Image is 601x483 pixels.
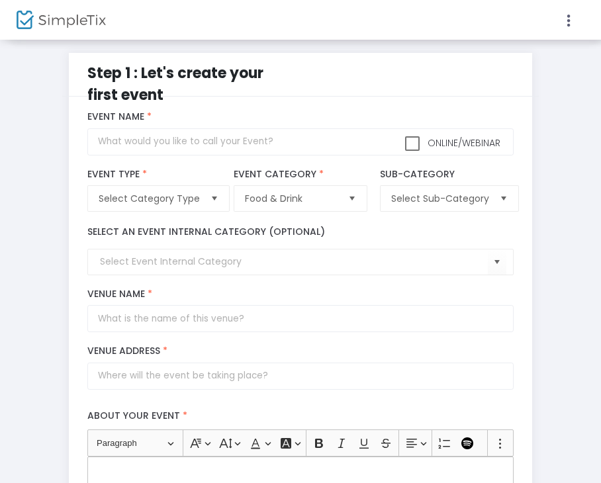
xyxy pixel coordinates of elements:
label: About your event [81,403,520,430]
div: Editor toolbar [87,429,513,456]
input: Where will the event be taking place? [87,363,513,390]
label: Sub-Category [380,169,519,181]
label: Select an event internal category (optional) [87,225,325,239]
button: Select [494,186,513,211]
span: Step 1 : Let's create your first event [87,63,263,105]
label: Event Name [87,111,513,123]
span: Paragraph [97,435,165,451]
label: Venue Name [87,288,513,300]
label: Event Type [87,169,230,181]
input: What would you like to call your Event? [87,128,513,155]
input: What is the name of this venue? [87,305,513,332]
input: Select Event Internal Category [100,255,487,269]
button: Select [205,186,224,211]
button: Paragraph [91,433,180,453]
span: Select Sub-Category [391,192,489,205]
button: Select [343,186,361,211]
label: Venue Address [87,345,513,357]
span: Select Category Type [99,192,200,205]
label: Event Category [234,169,367,181]
span: Online/Webinar [425,136,500,150]
button: Select [488,249,506,276]
span: Food & Drink [245,192,337,205]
